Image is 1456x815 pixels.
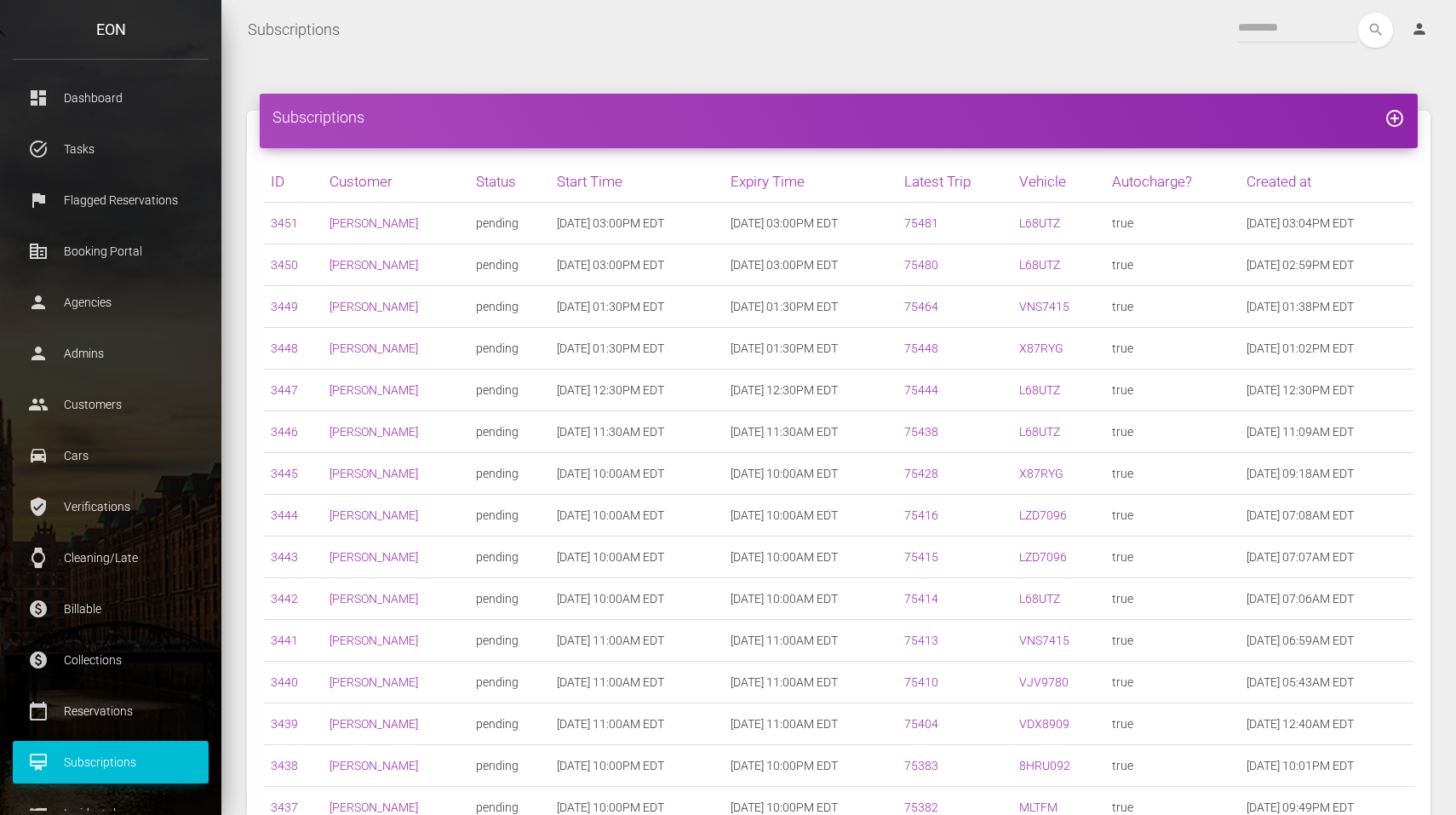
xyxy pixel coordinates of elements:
[1105,620,1240,662] td: true
[26,85,196,111] p: Dashboard
[904,592,938,606] a: 75414
[1105,203,1240,244] td: true
[26,494,196,519] p: Verifications
[323,161,469,203] th: Customer
[1105,578,1240,620] td: true
[904,300,938,313] a: 75464
[469,244,550,286] td: pending
[13,639,209,681] a: paid Collections
[550,620,724,662] td: [DATE] 11:00AM EDT
[13,128,209,170] a: task_alt Tasks
[1019,467,1063,480] a: X87RYG
[13,230,209,273] a: corporate_fare Booking Portal
[724,203,897,244] td: [DATE] 03:00PM EDT
[26,341,196,366] p: Admins
[904,759,938,772] a: 75383
[550,537,724,578] td: [DATE] 10:00AM EDT
[469,411,550,453] td: pending
[330,759,418,772] a: [PERSON_NAME]
[1240,620,1413,662] td: [DATE] 06:59AM EDT
[330,592,418,606] a: [PERSON_NAME]
[26,392,196,417] p: Customers
[550,703,724,745] td: [DATE] 11:00AM EDT
[904,550,938,564] a: 75415
[330,258,418,272] a: [PERSON_NAME]
[13,537,209,579] a: watch Cleaning/Late
[1105,370,1240,411] td: true
[271,634,298,647] a: 3441
[13,588,209,630] a: paid Billable
[271,300,298,313] a: 3449
[271,759,298,772] a: 3438
[469,662,550,703] td: pending
[1240,411,1413,453] td: [DATE] 11:09AM EDT
[1019,300,1069,313] a: VNS7415
[1240,537,1413,578] td: [DATE] 07:07AM EDT
[264,161,323,203] th: ID
[330,341,418,355] a: [PERSON_NAME]
[1105,495,1240,537] td: true
[271,341,298,355] a: 3448
[330,550,418,564] a: [PERSON_NAME]
[897,161,1012,203] th: Latest Trip
[724,703,897,745] td: [DATE] 11:00AM EDT
[1019,341,1063,355] a: X87RYG
[26,238,196,264] p: Booking Portal
[1019,759,1070,772] a: 8HRU092
[1105,662,1240,703] td: true
[469,745,550,787] td: pending
[1019,592,1060,606] a: L68UTZ
[724,244,897,286] td: [DATE] 03:00PM EDT
[724,495,897,537] td: [DATE] 10:00AM EDT
[1105,244,1240,286] td: true
[550,578,724,620] td: [DATE] 10:00AM EDT
[271,675,298,689] a: 3440
[1105,703,1240,745] td: true
[330,717,418,731] a: [PERSON_NAME]
[1240,745,1413,787] td: [DATE] 10:01PM EDT
[271,467,298,480] a: 3445
[1240,203,1413,244] td: [DATE] 03:04PM EDT
[1358,13,1393,48] button: search
[550,161,724,203] th: Start Time
[724,161,897,203] th: Expiry Time
[271,425,298,439] a: 3446
[469,161,550,203] th: Status
[1019,383,1060,397] a: L68UTZ
[26,136,196,162] p: Tasks
[330,508,418,522] a: [PERSON_NAME]
[26,290,196,315] p: Agencies
[1240,662,1413,703] td: [DATE] 05:43AM EDT
[904,634,938,647] a: 75413
[1019,801,1058,814] a: MLTFM
[469,537,550,578] td: pending
[469,578,550,620] td: pending
[1240,578,1413,620] td: [DATE] 07:06AM EDT
[904,467,938,480] a: 75428
[1019,216,1060,230] a: L68UTZ
[550,411,724,453] td: [DATE] 11:30AM EDT
[1240,453,1413,495] td: [DATE] 09:18AM EDT
[1240,161,1413,203] th: Created at
[550,244,724,286] td: [DATE] 03:00PM EDT
[904,383,938,397] a: 75444
[330,675,418,689] a: [PERSON_NAME]
[1019,675,1069,689] a: VJV9780
[724,537,897,578] td: [DATE] 10:00AM EDT
[1105,411,1240,453] td: true
[1019,550,1067,564] a: LZD7096
[904,258,938,272] a: 75480
[469,370,550,411] td: pending
[724,745,897,787] td: [DATE] 10:00PM EDT
[724,328,897,370] td: [DATE] 01:30PM EDT
[13,434,209,477] a: drive_eta Cars
[330,634,418,647] a: [PERSON_NAME]
[1019,258,1060,272] a: L68UTZ
[26,545,196,571] p: Cleaning/Late
[550,662,724,703] td: [DATE] 11:00AM EDT
[330,300,418,313] a: [PERSON_NAME]
[469,328,550,370] td: pending
[469,495,550,537] td: pending
[724,453,897,495] td: [DATE] 10:00AM EDT
[1019,425,1060,439] a: L68UTZ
